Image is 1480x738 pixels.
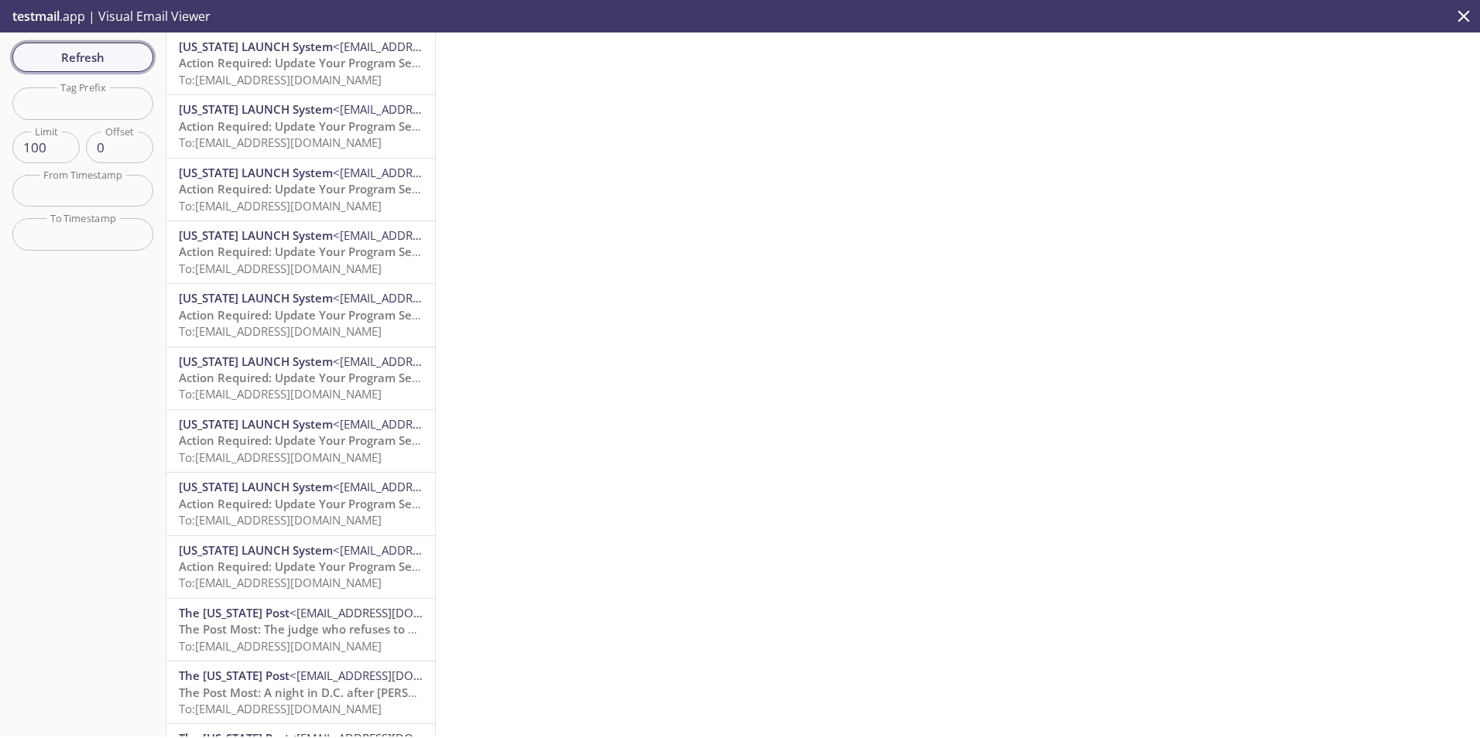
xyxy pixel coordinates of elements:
span: <[EMAIL_ADDRESS][DOMAIN_NAME][US_STATE]> [333,542,593,558]
div: [US_STATE] LAUNCH System<[EMAIL_ADDRESS][DOMAIN_NAME][US_STATE]>Action Required: Update Your Prog... [166,536,435,598]
span: <[EMAIL_ADDRESS][DOMAIN_NAME][US_STATE]> [333,227,593,243]
span: Action Required: Update Your Program Selection in [US_STATE] LAUNCH [179,307,577,323]
span: [US_STATE] LAUNCH System [179,416,333,432]
span: The [US_STATE] Post [179,605,289,620]
span: Action Required: Update Your Program Selection in [US_STATE] LAUNCH [179,559,577,574]
span: Action Required: Update Your Program Selection in [US_STATE] LAUNCH [179,55,577,70]
span: To: [EMAIL_ADDRESS][DOMAIN_NAME] [179,701,382,716]
span: <[EMAIL_ADDRESS][DOMAIN_NAME][US_STATE]> [333,479,593,494]
span: <[EMAIL_ADDRESS][DOMAIN_NAME]> [289,605,490,620]
span: <[EMAIL_ADDRESS][DOMAIN_NAME][US_STATE]> [333,39,593,54]
span: [US_STATE] LAUNCH System [179,227,333,243]
span: The Post Most: A night in D.C. after [PERSON_NAME] National Guard deployment [179,685,629,700]
div: The [US_STATE] Post<[EMAIL_ADDRESS][DOMAIN_NAME]>The Post Most: A night in D.C. after [PERSON_NAM... [166,661,435,723]
span: To: [EMAIL_ADDRESS][DOMAIN_NAME] [179,638,382,654]
span: To: [EMAIL_ADDRESS][DOMAIN_NAME] [179,575,382,590]
div: [US_STATE] LAUNCH System<[EMAIL_ADDRESS][DOMAIN_NAME][US_STATE]>Action Required: Update Your Prog... [166,221,435,283]
span: [US_STATE] LAUNCH System [179,39,333,54]
span: <[EMAIL_ADDRESS][DOMAIN_NAME][US_STATE]> [333,416,593,432]
span: To: [EMAIL_ADDRESS][DOMAIN_NAME] [179,72,382,87]
span: [US_STATE] LAUNCH System [179,354,333,369]
div: [US_STATE] LAUNCH System<[EMAIL_ADDRESS][DOMAIN_NAME][US_STATE]>Action Required: Update Your Prog... [166,284,435,346]
span: [US_STATE] LAUNCH System [179,101,333,117]
span: The [US_STATE] Post [179,668,289,683]
span: Action Required: Update Your Program Selection in [US_STATE] LAUNCH [179,496,577,511]
span: Action Required: Update Your Program Selection in [US_STATE] LAUNCH [179,118,577,134]
span: Refresh [25,47,141,67]
span: Action Required: Update Your Program Selection in [US_STATE] LAUNCH [179,432,577,448]
span: <[EMAIL_ADDRESS][DOMAIN_NAME][US_STATE]> [333,101,593,117]
span: [US_STATE] LAUNCH System [179,479,333,494]
span: <[EMAIL_ADDRESS][DOMAIN_NAME][US_STATE]> [333,290,593,306]
div: The [US_STATE] Post<[EMAIL_ADDRESS][DOMAIN_NAME]>The Post Most: The judge who refuses to bend to ... [166,599,435,661]
div: [US_STATE] LAUNCH System<[EMAIL_ADDRESS][DOMAIN_NAME][US_STATE]>Action Required: Update Your Prog... [166,347,435,409]
span: The Post Most: The judge who refuses to bend to [PERSON_NAME] will [179,621,568,637]
span: To: [EMAIL_ADDRESS][DOMAIN_NAME] [179,198,382,214]
span: <[EMAIL_ADDRESS][DOMAIN_NAME][US_STATE]> [333,354,593,369]
div: [US_STATE] LAUNCH System<[EMAIL_ADDRESS][DOMAIN_NAME][US_STATE]>Action Required: Update Your Prog... [166,95,435,157]
div: [US_STATE] LAUNCH System<[EMAIL_ADDRESS][DOMAIN_NAME][US_STATE]>Action Required: Update Your Prog... [166,410,435,472]
span: Action Required: Update Your Program Selection in [US_STATE] LAUNCH [179,244,577,259]
div: [US_STATE] LAUNCH System<[EMAIL_ADDRESS][DOMAIN_NAME][US_STATE]>Action Required: Update Your Prog... [166,473,435,535]
span: Action Required: Update Your Program Selection in [US_STATE] LAUNCH [179,370,577,385]
button: Refresh [12,43,153,72]
span: To: [EMAIL_ADDRESS][DOMAIN_NAME] [179,512,382,528]
span: <[EMAIL_ADDRESS][DOMAIN_NAME][US_STATE]> [333,165,593,180]
span: To: [EMAIL_ADDRESS][DOMAIN_NAME] [179,261,382,276]
span: [US_STATE] LAUNCH System [179,542,333,558]
span: To: [EMAIL_ADDRESS][DOMAIN_NAME] [179,323,382,339]
span: To: [EMAIL_ADDRESS][DOMAIN_NAME] [179,449,382,465]
div: [US_STATE] LAUNCH System<[EMAIL_ADDRESS][DOMAIN_NAME][US_STATE]>Action Required: Update Your Prog... [166,159,435,220]
span: To: [EMAIL_ADDRESS][DOMAIN_NAME] [179,135,382,150]
span: testmail [12,8,60,25]
span: Action Required: Update Your Program Selection in [US_STATE] LAUNCH [179,181,577,196]
span: [US_STATE] LAUNCH System [179,165,333,180]
div: [US_STATE] LAUNCH System<[EMAIL_ADDRESS][DOMAIN_NAME][US_STATE]>Action Required: Update Your Prog... [166,32,435,94]
span: <[EMAIL_ADDRESS][DOMAIN_NAME]> [289,668,490,683]
span: To: [EMAIL_ADDRESS][DOMAIN_NAME] [179,386,382,401]
span: [US_STATE] LAUNCH System [179,290,333,306]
